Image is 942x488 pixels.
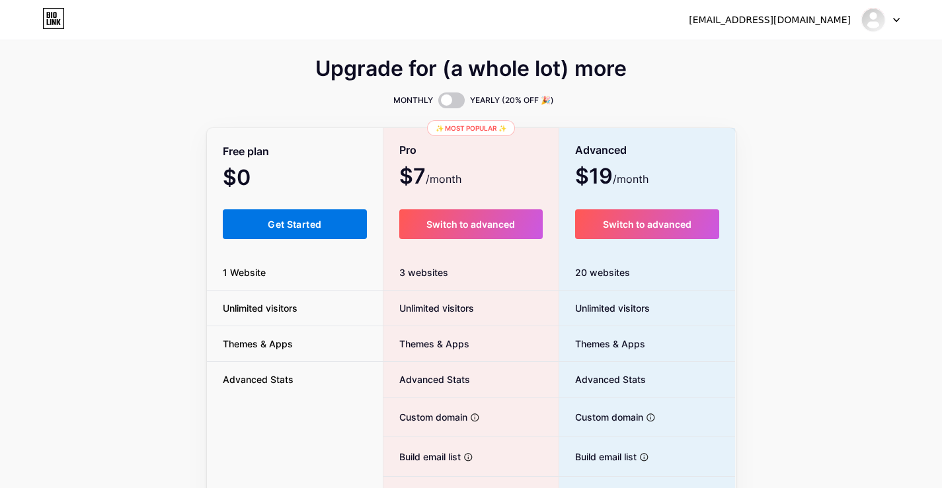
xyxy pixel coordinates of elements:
[383,372,470,386] span: Advanced Stats
[399,209,543,239] button: Switch to advanced
[268,219,321,230] span: Get Started
[383,450,461,464] span: Build email list
[559,410,643,424] span: Custom domain
[427,120,515,136] div: ✨ Most popular ✨
[426,219,515,230] span: Switch to advanced
[861,7,886,32] img: wowvisible
[399,168,461,187] span: $7
[383,337,469,351] span: Themes & Apps
[383,301,474,315] span: Unlimited visitors
[223,140,269,163] span: Free plan
[470,94,554,107] span: YEARLY (20% OFF 🎉)
[689,13,851,27] div: [EMAIL_ADDRESS][DOMAIN_NAME]
[559,450,637,464] span: Build email list
[426,171,461,187] span: /month
[399,139,416,162] span: Pro
[207,265,282,279] span: 1 Website
[207,372,309,386] span: Advanced Stats
[613,171,648,187] span: /month
[575,139,627,162] span: Advanced
[223,170,286,188] span: $0
[575,209,720,239] button: Switch to advanced
[383,255,559,291] div: 3 websites
[393,94,433,107] span: MONTHLY
[383,410,467,424] span: Custom domain
[315,61,627,77] span: Upgrade for (a whole lot) more
[559,301,650,315] span: Unlimited visitors
[207,337,309,351] span: Themes & Apps
[559,337,645,351] span: Themes & Apps
[575,168,648,187] span: $19
[223,209,368,239] button: Get Started
[603,219,691,230] span: Switch to advanced
[559,255,736,291] div: 20 websites
[559,372,646,386] span: Advanced Stats
[207,301,313,315] span: Unlimited visitors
